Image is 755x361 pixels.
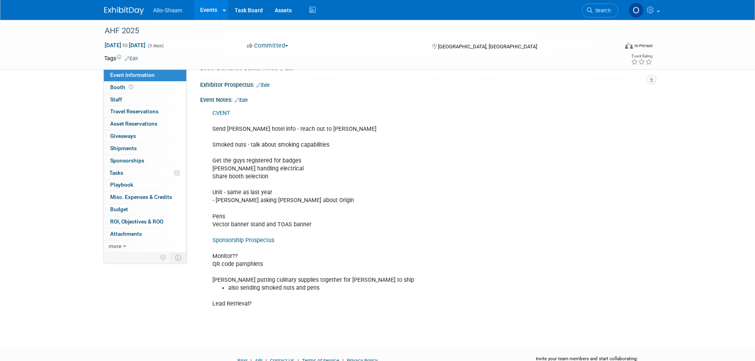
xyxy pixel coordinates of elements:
button: Committed [244,42,291,50]
span: Playbook [110,181,133,188]
a: more [104,241,186,252]
td: Personalize Event Tab Strip [157,252,170,263]
a: Giveaways [104,130,186,142]
a: Search [582,4,618,17]
td: Tags [104,54,138,62]
span: Attachments [110,231,142,237]
a: Shipments [104,143,186,155]
a: ROI, Objectives & ROO [104,216,186,228]
div: Event Notes: [200,94,651,104]
span: Budget [110,206,128,212]
li: also sending smoked nuts and pens [228,284,559,292]
span: more [109,243,121,249]
a: Sponsorships [104,155,186,167]
a: Attachments [104,228,186,240]
span: Sponsorships [110,157,144,164]
a: Edit [256,82,270,88]
span: to [121,42,129,48]
div: AHF 2025 [102,24,606,38]
div: Send [PERSON_NAME] hotel info - reach out to [PERSON_NAME] Smoked nuts - talk about smoking capab... [207,105,564,312]
td: Toggle Event Tabs [170,252,186,263]
img: Format-Inperson.png [625,42,633,49]
span: Staff [110,96,122,103]
span: Search [593,8,611,13]
span: Misc. Expenses & Credits [110,194,172,200]
a: CVENT [212,110,230,117]
span: Event Information [110,72,155,78]
span: [GEOGRAPHIC_DATA], [GEOGRAPHIC_DATA] [438,44,537,50]
span: Travel Reservations [110,108,159,115]
a: Booth [104,82,186,94]
a: Sponsorship Prospectus [212,237,274,244]
a: Misc. Expenses & Credits [104,191,186,203]
span: Booth not reserved yet [127,84,135,90]
div: Event Rating [631,54,652,58]
a: Edit [125,56,138,61]
span: Shipments [110,145,137,151]
a: Event Information [104,69,186,81]
span: Tasks [109,170,123,176]
a: Budget [104,204,186,216]
a: Asset Reservations [104,118,186,130]
img: ExhibitDay [104,7,144,15]
a: Travel Reservations [104,106,186,118]
span: [DATE] [DATE] [104,42,146,49]
span: Booth [110,84,135,90]
div: Event Format [572,41,653,53]
span: Alto-Shaam [153,7,182,13]
a: Tasks [104,167,186,179]
a: Edit [235,97,248,103]
div: In-Person [634,43,653,49]
a: Staff [104,94,186,106]
span: Asset Reservations [110,120,157,127]
a: Playbook [104,179,186,191]
span: (3 days) [147,43,164,48]
span: Giveaways [110,133,136,139]
div: Exhibitor Prospectus: [200,79,651,89]
img: Olivia Strasser [629,3,644,18]
span: ROI, Objectives & ROO [110,218,163,225]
